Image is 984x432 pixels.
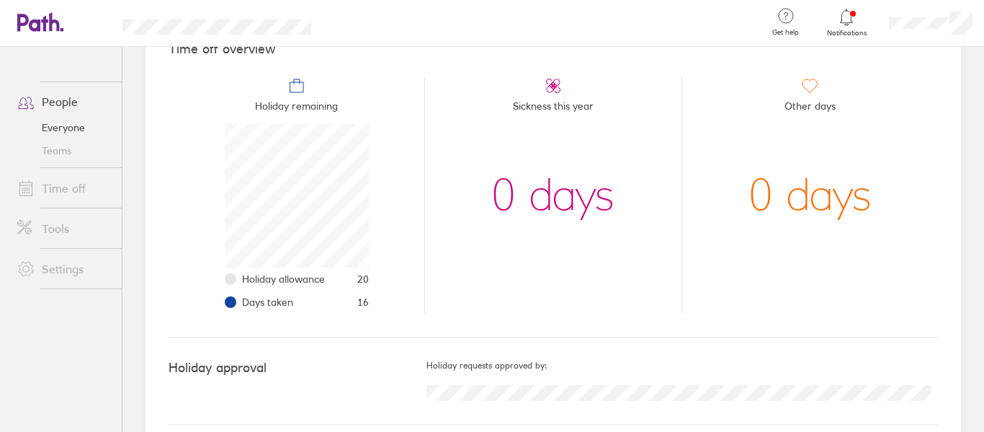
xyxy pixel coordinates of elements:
[513,94,594,123] span: Sickness this year
[242,273,325,285] span: Holiday allowance
[357,296,369,308] span: 16
[242,296,293,308] span: Days taken
[491,123,614,268] div: 0 days
[6,116,122,139] a: Everyone
[6,255,122,283] a: Settings
[6,139,122,162] a: Teams
[784,94,836,123] span: Other days
[748,123,872,268] div: 0 days
[6,174,122,203] a: Time off
[6,87,122,116] a: People
[169,361,426,376] h4: Holiday approval
[762,28,809,37] span: Get help
[426,361,938,371] h5: Holiday requests approved by:
[823,29,870,38] span: Notifications
[823,7,870,38] a: Notifications
[6,214,122,243] a: Tools
[357,273,369,285] span: 20
[169,42,938,57] h4: Time off overview
[255,94,338,123] span: Holiday remaining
